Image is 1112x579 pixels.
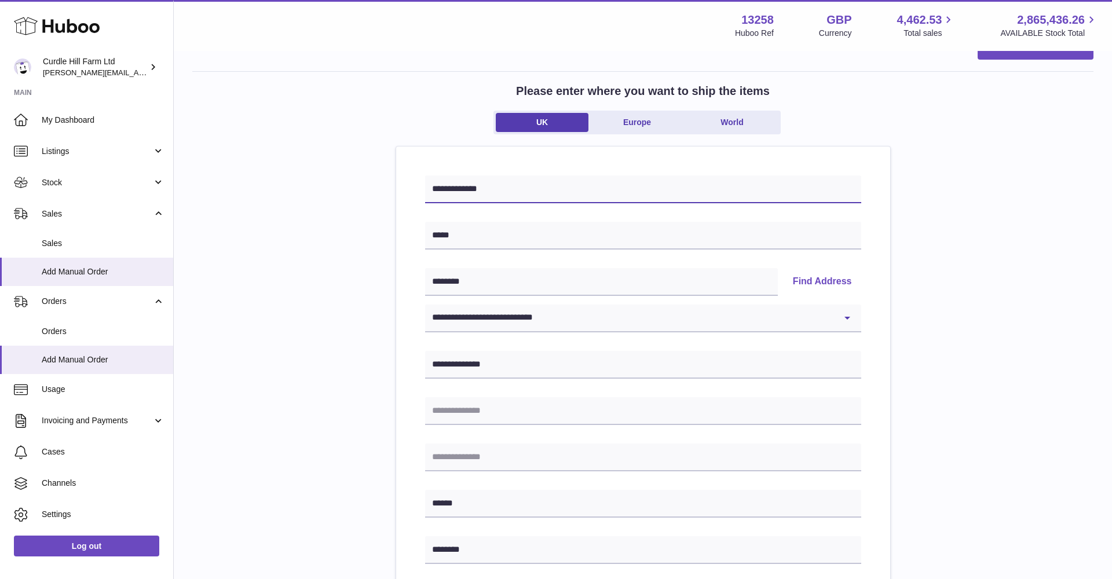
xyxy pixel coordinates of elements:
[42,415,152,426] span: Invoicing and Payments
[496,113,588,132] a: UK
[42,354,164,365] span: Add Manual Order
[1017,12,1085,28] span: 2,865,436.26
[741,12,774,28] strong: 13258
[42,296,152,307] span: Orders
[1000,12,1098,39] a: 2,865,436.26 AVAILABLE Stock Total
[42,509,164,520] span: Settings
[591,113,683,132] a: Europe
[14,536,159,556] a: Log out
[42,208,152,219] span: Sales
[42,266,164,277] span: Add Manual Order
[42,238,164,249] span: Sales
[43,56,147,78] div: Curdle Hill Farm Ltd
[516,83,770,99] h2: Please enter where you want to ship the items
[42,115,164,126] span: My Dashboard
[43,68,232,77] span: [PERSON_NAME][EMAIL_ADDRESS][DOMAIN_NAME]
[735,28,774,39] div: Huboo Ref
[42,177,152,188] span: Stock
[897,12,942,28] span: 4,462.53
[42,326,164,337] span: Orders
[42,384,164,395] span: Usage
[1000,28,1098,39] span: AVAILABLE Stock Total
[826,12,851,28] strong: GBP
[42,478,164,489] span: Channels
[897,12,956,39] a: 4,462.53 Total sales
[42,446,164,457] span: Cases
[14,58,31,76] img: miranda@diddlysquatfarmshop.com
[42,146,152,157] span: Listings
[819,28,852,39] div: Currency
[686,113,778,132] a: World
[784,268,861,296] button: Find Address
[904,28,955,39] span: Total sales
